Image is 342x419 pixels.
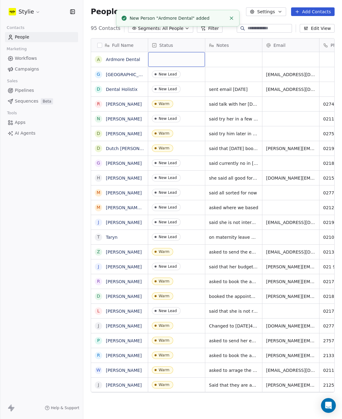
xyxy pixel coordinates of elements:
[4,44,29,54] span: Marketing
[266,264,315,270] span: [PERSON_NAME][EMAIL_ADDRESS][PERSON_NAME][DOMAIN_NAME]
[159,368,169,372] div: Warm
[266,279,315,285] span: [PERSON_NAME][EMAIL_ADDRESS][PERSON_NAME][DOMAIN_NAME]
[97,56,100,63] div: A
[209,145,258,152] span: said that [DATE] book a meeting
[5,117,78,128] a: Apps
[321,398,336,413] div: Open Intercom Messenger
[205,39,262,52] div: Notes
[97,160,100,166] div: G
[97,293,100,299] div: D
[91,7,119,16] span: People
[106,353,142,358] a: [PERSON_NAME]
[19,8,34,16] span: Stylie
[266,71,315,78] span: [EMAIL_ADDRESS][DOMAIN_NAME]
[266,145,315,152] span: [PERSON_NAME][EMAIL_ADDRESS][PERSON_NAME][DOMAIN_NAME]
[98,263,99,270] div: J
[45,405,79,410] a: Help & Support
[106,323,142,328] a: [PERSON_NAME]
[106,383,142,388] a: [PERSON_NAME]
[106,250,142,254] a: [PERSON_NAME]
[106,176,142,181] a: [PERSON_NAME]
[159,42,173,48] span: Status
[106,294,142,299] a: [PERSON_NAME]
[97,71,100,78] div: G
[106,368,142,373] a: [PERSON_NAME]
[106,131,142,136] a: [PERSON_NAME]
[159,250,169,254] div: Warm
[5,128,78,138] a: AI Agents
[112,42,134,48] span: Full Name
[209,175,258,181] span: she said all good for now but will keep in touch
[106,338,142,343] a: [PERSON_NAME]
[162,25,183,32] span: All People
[97,308,100,314] div: L
[300,24,335,33] button: Edit View
[106,264,142,269] a: [PERSON_NAME]
[15,130,35,136] span: AI Agents
[159,264,177,269] div: New Lead
[209,234,258,240] span: on maternity leave but she does not mind to contact again in years
[209,86,258,92] span: sent email [DATE]
[159,102,169,106] div: Warm
[15,34,29,40] span: People
[106,309,142,314] a: [PERSON_NAME]
[106,102,142,107] a: [PERSON_NAME]
[209,308,258,314] span: said that she is not ready now.ask again sometime
[246,7,286,16] button: Settings
[4,23,27,32] span: Contacts
[4,76,20,86] span: Sales
[159,338,169,343] div: Warm
[106,235,118,240] a: Taryn
[5,96,78,106] a: SequencesBeta
[15,66,39,72] span: Campaigns
[98,219,99,226] div: J
[106,57,140,62] a: Ardmore Dental
[197,24,223,33] button: Filter
[15,87,34,94] span: Pipelines
[5,53,78,63] a: Workflows
[266,382,315,388] span: [PERSON_NAME][EMAIL_ADDRESS][PERSON_NAME][DOMAIN_NAME]
[209,279,258,285] span: asked to book the appointment, did not answer.sent the invite
[266,352,315,359] span: [PERSON_NAME][EMAIL_ADDRESS][PERSON_NAME][DOMAIN_NAME]
[106,116,142,121] a: [PERSON_NAME]
[130,15,226,22] div: New Person "Ardmore Dental" added
[97,278,100,285] div: R
[4,108,19,118] span: Tools
[227,14,236,22] button: Close toast
[209,205,258,211] span: asked where we based
[209,116,258,122] span: said try her in a few month when she will not be too busy
[159,309,177,313] div: New Lead
[98,382,99,388] div: J
[266,367,315,373] span: [EMAIL_ADDRESS][DOMAIN_NAME]
[91,52,148,393] div: grid
[96,367,101,373] div: W
[106,205,151,210] a: [PERSON_NAME] Ead
[159,383,169,387] div: Warm
[7,6,42,17] button: Stylie
[209,352,258,359] span: asked to book the appointment for him [DATE] 10 am
[41,98,53,104] span: Beta
[159,146,169,150] div: Warm
[159,279,169,283] div: Warm
[106,72,151,77] a: [GEOGRAPHIC_DATA]
[5,85,78,96] a: Pipelines
[97,116,100,122] div: N
[209,219,258,226] span: said she is not interested at the moment
[15,55,37,62] span: Workflows
[97,234,100,240] div: T
[209,323,258,329] span: Changed to [DATE]4:30pm
[266,323,315,329] span: [DOMAIN_NAME][EMAIL_ADDRESS][PERSON_NAME][DOMAIN_NAME]
[106,87,138,92] a: Dental Holistix
[159,131,169,136] div: Warm
[159,161,177,165] div: New Lead
[5,64,78,74] a: Campaigns
[159,353,169,357] div: Warm
[15,98,38,104] span: Sequences
[159,72,177,76] div: New Lead
[148,39,205,52] div: Status
[209,190,258,196] span: said all sorted for now
[97,145,100,152] div: D
[159,323,169,328] div: Warm
[97,86,100,92] div: D
[266,338,315,344] span: [PERSON_NAME][EMAIL_ADDRESS][DOMAIN_NAME]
